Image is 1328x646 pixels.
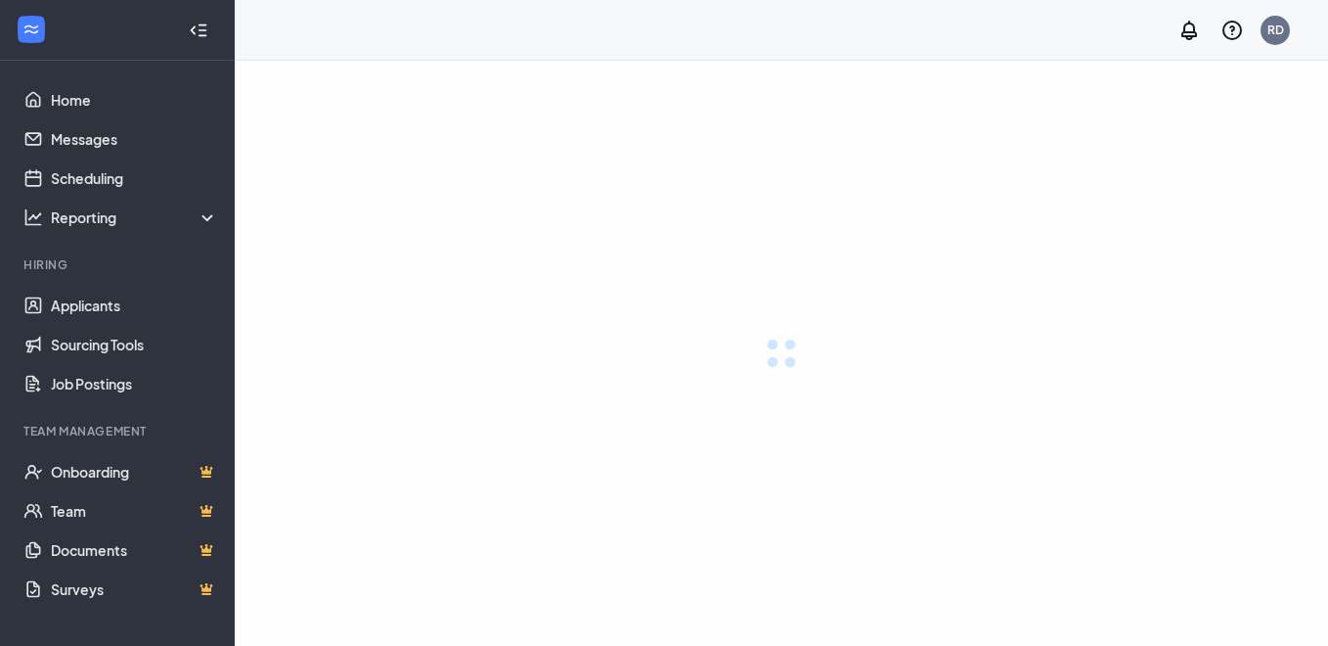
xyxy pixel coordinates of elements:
a: Applicants [51,286,218,325]
a: OnboardingCrown [51,452,218,491]
div: Team Management [23,423,214,439]
a: DocumentsCrown [51,531,218,570]
svg: Analysis [23,208,43,227]
a: SurveysCrown [51,570,218,609]
a: Job Postings [51,364,218,403]
div: RD [1267,22,1284,38]
svg: QuestionInfo [1220,19,1244,42]
a: TeamCrown [51,491,218,531]
svg: WorkstreamLogo [22,20,41,39]
div: Hiring [23,256,214,273]
a: Sourcing Tools [51,325,218,364]
a: Scheduling [51,159,218,198]
svg: Collapse [189,21,208,40]
svg: Notifications [1177,19,1201,42]
a: Home [51,80,218,119]
div: Reporting [51,208,219,227]
a: Messages [51,119,218,159]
